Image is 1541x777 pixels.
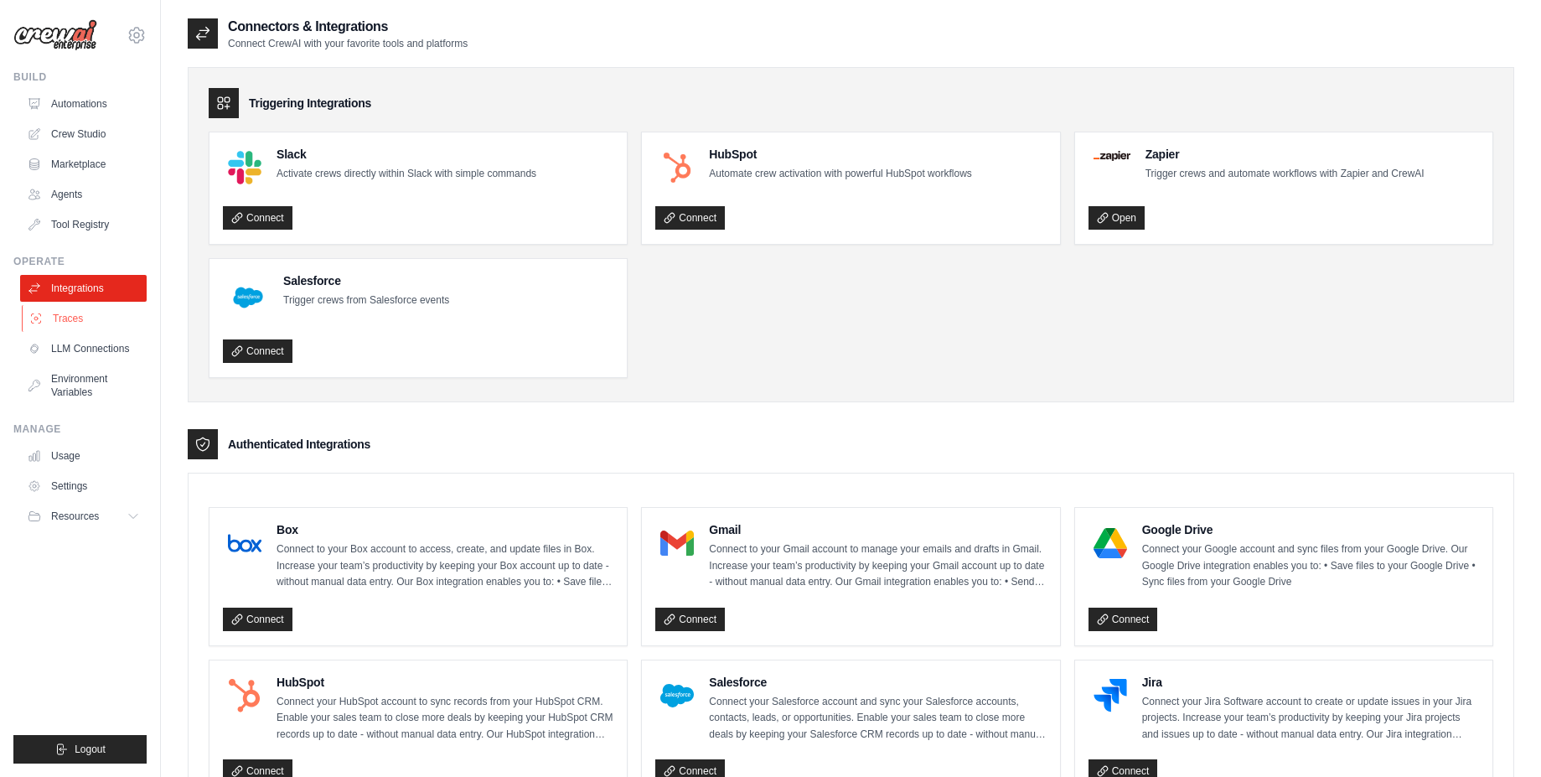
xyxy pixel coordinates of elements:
[1142,521,1479,538] h4: Google Drive
[228,37,468,50] p: Connect CrewAI with your favorite tools and platforms
[1094,526,1127,560] img: Google Drive Logo
[75,743,106,756] span: Logout
[709,674,1046,691] h4: Salesforce
[709,541,1046,591] p: Connect to your Gmail account to manage your emails and drafts in Gmail. Increase your team’s pro...
[20,151,147,178] a: Marketplace
[223,206,292,230] a: Connect
[660,151,694,184] img: HubSpot Logo
[20,503,147,530] button: Resources
[709,521,1046,538] h4: Gmail
[709,694,1046,743] p: Connect your Salesforce account and sync your Salesforce accounts, contacts, leads, or opportunit...
[1142,541,1479,591] p: Connect your Google account and sync files from your Google Drive. Our Google Drive integration e...
[1145,146,1425,163] h4: Zapier
[13,735,147,764] button: Logout
[277,541,613,591] p: Connect to your Box account to access, create, and update files in Box. Increase your team’s prod...
[228,151,261,184] img: Slack Logo
[22,305,148,332] a: Traces
[223,339,292,363] a: Connect
[13,19,97,51] img: Logo
[277,521,613,538] h4: Box
[13,422,147,436] div: Manage
[20,473,147,500] a: Settings
[20,91,147,117] a: Automations
[709,146,971,163] h4: HubSpot
[249,95,371,111] h3: Triggering Integrations
[277,146,536,163] h4: Slack
[655,608,725,631] a: Connect
[1142,674,1479,691] h4: Jira
[20,335,147,362] a: LLM Connections
[1089,608,1158,631] a: Connect
[277,674,613,691] h4: HubSpot
[709,166,971,183] p: Automate crew activation with powerful HubSpot workflows
[1089,206,1145,230] a: Open
[228,679,261,712] img: HubSpot Logo
[1145,166,1425,183] p: Trigger crews and automate workflows with Zapier and CrewAI
[13,255,147,268] div: Operate
[20,181,147,208] a: Agents
[228,17,468,37] h2: Connectors & Integrations
[20,121,147,148] a: Crew Studio
[20,365,147,406] a: Environment Variables
[20,443,147,469] a: Usage
[277,694,613,743] p: Connect your HubSpot account to sync records from your HubSpot CRM. Enable your sales team to clo...
[1142,694,1479,743] p: Connect your Jira Software account to create or update issues in your Jira projects. Increase you...
[13,70,147,84] div: Build
[283,272,449,289] h4: Salesforce
[1094,151,1130,161] img: Zapier Logo
[51,510,99,523] span: Resources
[20,275,147,302] a: Integrations
[228,277,268,318] img: Salesforce Logo
[228,436,370,453] h3: Authenticated Integrations
[277,166,536,183] p: Activate crews directly within Slack with simple commands
[223,608,292,631] a: Connect
[660,526,694,560] img: Gmail Logo
[660,679,694,712] img: Salesforce Logo
[283,293,449,309] p: Trigger crews from Salesforce events
[1094,679,1127,712] img: Jira Logo
[655,206,725,230] a: Connect
[20,211,147,238] a: Tool Registry
[228,526,261,560] img: Box Logo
